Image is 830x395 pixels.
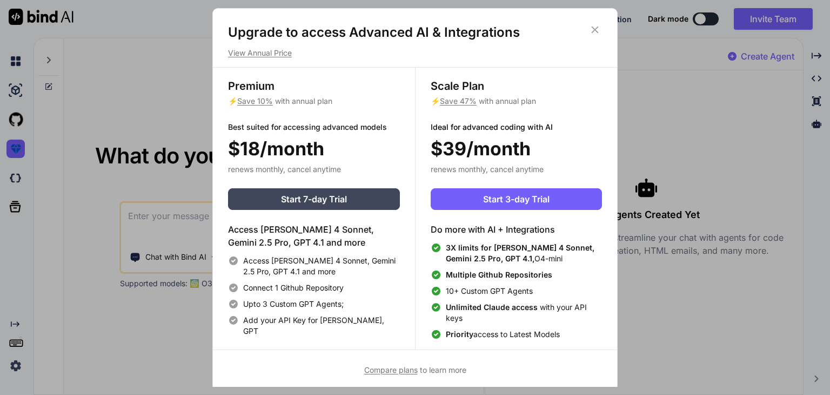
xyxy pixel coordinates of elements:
[228,135,324,162] span: $18/month
[431,188,602,210] button: Start 3-day Trial
[228,164,341,174] span: renews monthly, cancel anytime
[364,365,418,374] span: Compare plans
[228,223,400,249] h4: Access [PERSON_NAME] 4 Sonnet, Gemini 2.5 Pro, GPT 4.1 and more
[446,302,602,324] span: with your API keys
[228,48,602,58] p: View Annual Price
[431,122,602,133] p: Ideal for advanced coding with AI
[431,223,602,236] h4: Do more with AI + Integrations
[446,302,540,312] span: Unlimited Claude access
[243,282,344,293] span: Connect 1 Github Repository
[431,135,531,162] span: $39/month
[446,242,602,264] span: O4-mini
[228,188,400,210] button: Start 7-day Trial
[228,78,400,94] h3: Premium
[431,78,602,94] h3: Scale Plan
[364,365,466,374] span: to learn more
[446,243,594,263] span: 3X limits for [PERSON_NAME] 4 Sonnet, Gemini 2.5 Pro, GPT 4.1,
[228,96,400,107] p: ⚡ with annual plan
[446,286,533,297] span: 10+ Custom GPT Agents
[431,96,602,107] p: ⚡ with annual plan
[228,24,602,41] h1: Upgrade to access Advanced AI & Integrations
[243,255,400,277] span: Access [PERSON_NAME] 4 Sonnet, Gemini 2.5 Pro, GPT 4.1 and more
[446,270,552,279] span: Multiple Github Repositories
[281,193,347,206] span: Start 7-day Trial
[237,96,273,106] span: Save 10%
[440,96,477,106] span: Save 47%
[243,315,400,337] span: Add your API Key for [PERSON_NAME], GPT
[446,330,473,339] span: Priority
[243,299,344,310] span: Upto 3 Custom GPT Agents;
[483,193,550,206] span: Start 3-day Trial
[446,329,560,340] span: access to Latest Models
[228,122,400,133] p: Best suited for accessing advanced models
[431,164,544,174] span: renews monthly, cancel anytime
